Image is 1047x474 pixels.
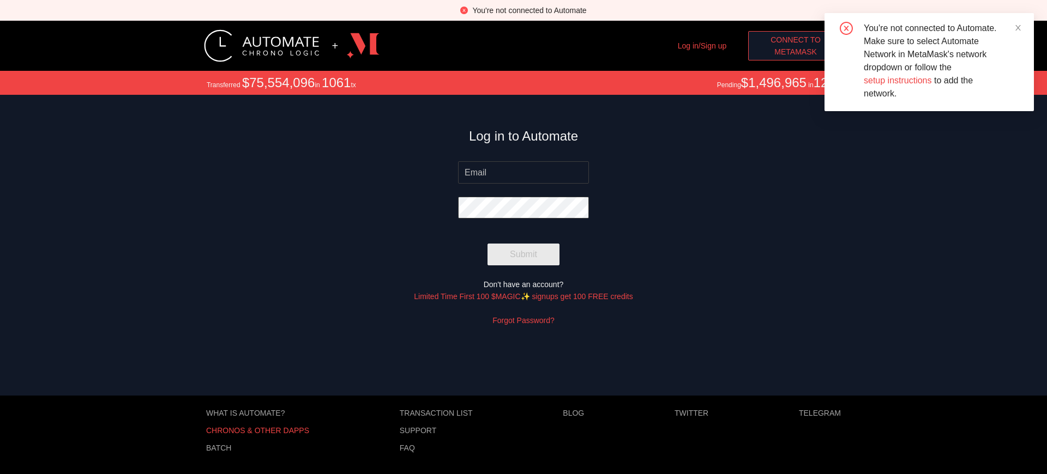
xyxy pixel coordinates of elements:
span: Don't have an account? [484,280,564,289]
a: Limited Time First 100 $MAGIC✨ signups get 100 FREE credits [414,292,633,301]
input: Email [458,161,589,183]
a: What is Automate? [206,409,309,417]
span: MetaMask [774,46,817,58]
img: logo [347,29,380,62]
button: Submit [488,244,559,265]
div: + [332,40,339,52]
span: $75,554,096 [242,75,315,90]
a: Twitter [675,409,708,417]
span: You're not connected to Automate. Make sure to select Automate Network in MetaMask's network drop... [864,23,997,98]
span: Connect to [771,34,821,46]
span: 1061 [322,75,351,90]
img: logo [204,29,319,62]
a: Forgot Password? [492,316,555,325]
a: FAQ [400,443,473,452]
a: setup instructions [864,76,932,85]
div: Transferred in tx [207,75,356,90]
div: You're not connected to Automate [472,4,586,16]
span: close-circle [840,22,853,37]
a: Support [400,426,473,435]
span: $1,496,965 [741,75,807,90]
button: Connect toMetaMask [748,31,843,60]
a: Blog [563,409,584,417]
h3: Log in to Automate [469,127,578,145]
span: close [1014,24,1022,32]
a: Log in/Sign up [678,41,727,50]
a: Chronos & other dApps [206,426,309,435]
a: Telegram [799,409,841,417]
span: 127 [814,75,835,90]
a: Batch [206,443,309,452]
div: Pending in tx [717,75,840,90]
a: Transaction list [400,409,473,417]
span: close-circle [460,7,468,14]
